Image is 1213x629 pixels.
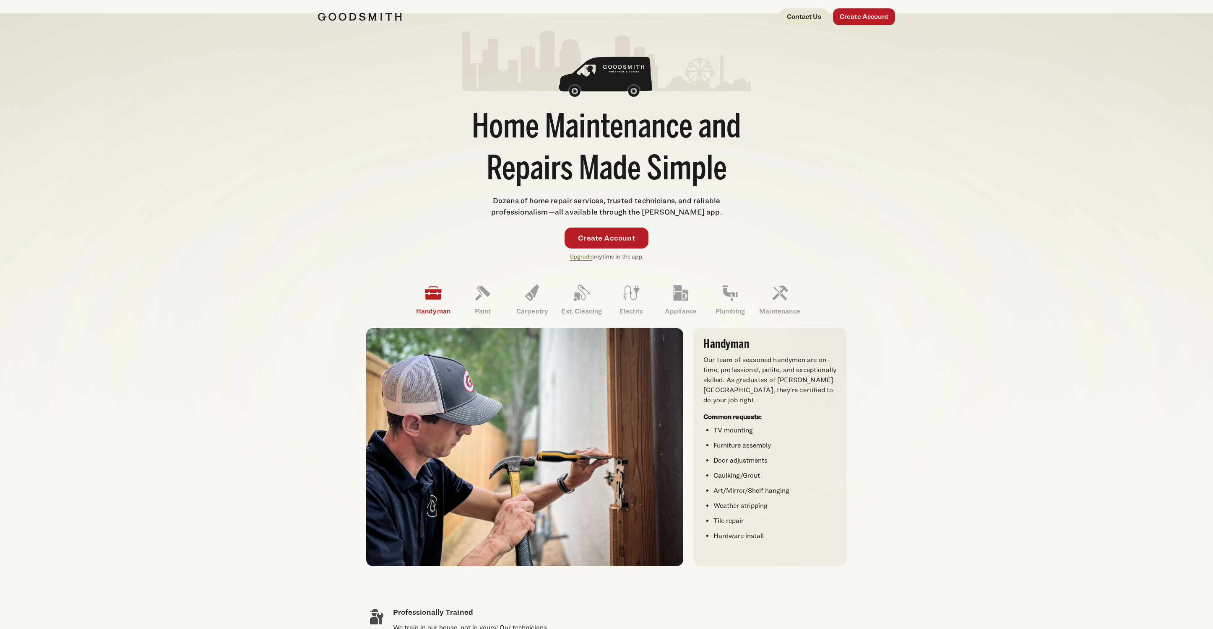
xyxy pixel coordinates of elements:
p: anytime in the app. [570,252,643,261]
span: Dozens of home repair services, trusted technicians, and reliable professionalism—all available t... [491,196,722,216]
p: Maintenance [755,306,804,316]
a: Paint [458,278,508,321]
a: Maintenance [755,278,804,321]
li: Furniture assembly [713,440,837,450]
li: Hardware install [713,531,837,541]
img: Goodsmith [318,13,402,21]
h1: Home Maintenance and Repairs Made Simple [462,108,751,192]
p: Electric [606,306,656,316]
a: Electric [606,278,656,321]
li: Door adjustments [713,456,837,466]
h3: Handyman [703,338,837,350]
a: Create Account [833,8,895,25]
a: Plumbing [705,278,755,321]
p: Appliance [656,306,705,316]
li: Caulking/Grout [713,471,837,481]
p: Handyman [409,306,458,316]
li: Weather stripping [713,501,837,511]
li: Art/Mirror/Shelf hanging [713,486,837,496]
p: Plumbing [705,306,755,316]
li: TV mounting [713,425,837,435]
a: Handyman [409,278,458,321]
img: A handyman in a cap and polo shirt using a hammer to work on a door frame. [366,328,683,566]
p: Ext. Cleaning [557,306,606,316]
h4: Professionally Trained [393,606,557,618]
p: Our team of seasoned handymen are on-time, professional, polite, and exceptionally skilled. As gr... [703,355,837,405]
a: Contact Us [780,8,828,25]
p: Paint [458,306,508,316]
p: Carpentry [508,306,557,316]
strong: Common requests: [703,413,762,421]
a: Create Account [565,228,648,248]
a: Ext. Cleaning [557,278,606,321]
a: Appliance [656,278,705,321]
li: Tile repair [713,516,837,526]
a: Upgrade [570,253,592,260]
a: Carpentry [508,278,557,321]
